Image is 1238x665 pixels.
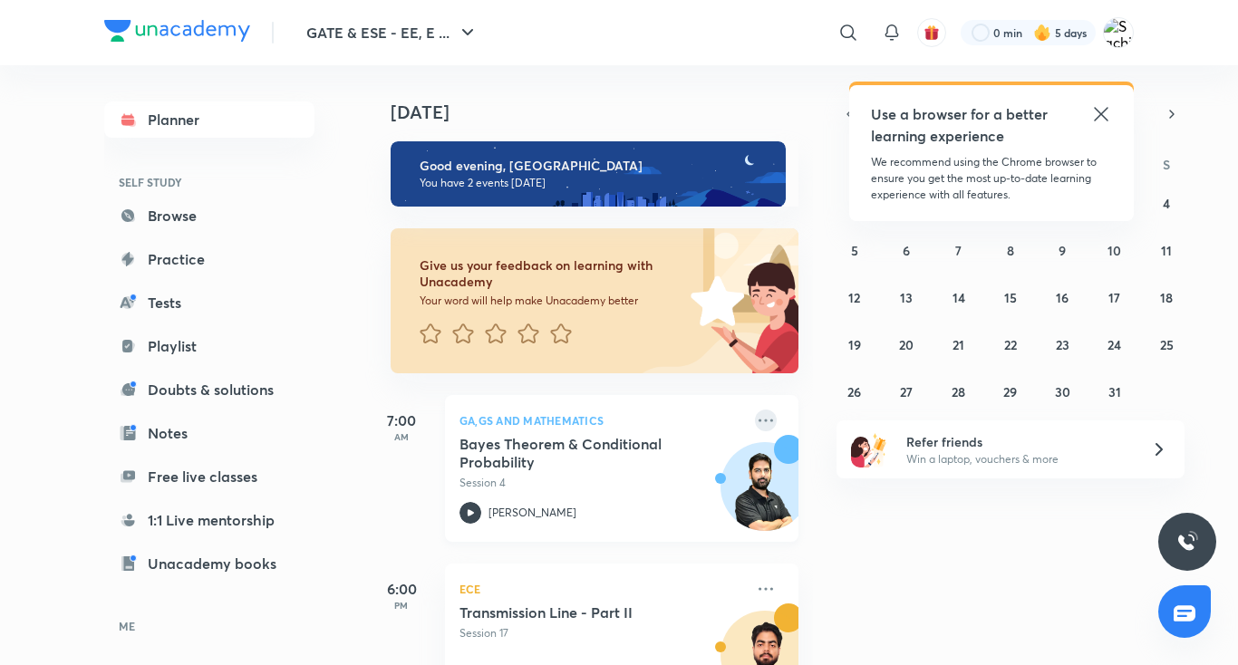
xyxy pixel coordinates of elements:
[955,242,962,259] abbr: October 7, 2025
[420,257,684,290] h6: Give us your feedback on learning with Unacademy
[104,458,314,495] a: Free live classes
[899,336,914,353] abbr: October 20, 2025
[996,283,1025,312] button: October 15, 2025
[104,20,250,42] img: Company Logo
[420,294,684,308] p: Your word will help make Unacademy better
[1033,24,1051,42] img: streak
[892,330,921,359] button: October 20, 2025
[953,289,965,306] abbr: October 14, 2025
[488,505,576,521] p: [PERSON_NAME]
[295,14,489,51] button: GATE & ESE - EE, E ...
[917,18,946,47] button: avatar
[1056,336,1069,353] abbr: October 23, 2025
[900,383,913,400] abbr: October 27, 2025
[1100,236,1129,265] button: October 10, 2025
[104,198,314,234] a: Browse
[1007,242,1014,259] abbr: October 8, 2025
[840,330,869,359] button: October 19, 2025
[104,284,314,321] a: Tests
[996,377,1025,406] button: October 29, 2025
[1056,289,1069,306] abbr: October 16, 2025
[871,154,1112,203] p: We recommend using the Chrome browser to ensure you get the most up-to-date learning experience w...
[365,600,438,611] p: PM
[996,330,1025,359] button: October 22, 2025
[365,431,438,442] p: AM
[944,236,973,265] button: October 7, 2025
[420,158,769,174] h6: Good evening, [GEOGRAPHIC_DATA]
[104,101,314,138] a: Planner
[721,452,808,539] img: Avatar
[104,502,314,538] a: 1:1 Live mentorship
[840,283,869,312] button: October 12, 2025
[391,141,786,207] img: evening
[1176,531,1198,553] img: ttu
[953,336,964,353] abbr: October 21, 2025
[1048,236,1077,265] button: October 9, 2025
[459,603,685,622] h5: Transmission Line - Part II
[1048,377,1077,406] button: October 30, 2025
[391,101,817,123] h4: [DATE]
[840,377,869,406] button: October 26, 2025
[848,336,861,353] abbr: October 19, 2025
[1160,336,1174,353] abbr: October 25, 2025
[924,24,940,41] img: avatar
[1100,330,1129,359] button: October 24, 2025
[1100,377,1129,406] button: October 31, 2025
[104,167,314,198] h6: SELF STUDY
[1107,336,1121,353] abbr: October 24, 2025
[1059,242,1066,259] abbr: October 9, 2025
[1152,188,1181,217] button: October 4, 2025
[1100,283,1129,312] button: October 17, 2025
[459,475,744,491] p: Session 4
[900,289,913,306] abbr: October 13, 2025
[365,578,438,600] h5: 6:00
[1163,156,1170,173] abbr: Saturday
[840,236,869,265] button: October 5, 2025
[1048,283,1077,312] button: October 16, 2025
[1108,289,1120,306] abbr: October 17, 2025
[1003,383,1017,400] abbr: October 29, 2025
[1048,330,1077,359] button: October 23, 2025
[420,176,769,190] p: You have 2 events [DATE]
[851,242,858,259] abbr: October 5, 2025
[104,371,314,408] a: Doubts & solutions
[848,289,860,306] abbr: October 12, 2025
[1160,289,1173,306] abbr: October 18, 2025
[1103,17,1134,48] img: Sachin Sonkar
[1107,242,1121,259] abbr: October 10, 2025
[1108,383,1121,400] abbr: October 31, 2025
[104,415,314,451] a: Notes
[1163,195,1170,212] abbr: October 4, 2025
[851,431,887,467] img: referral
[459,578,744,600] p: ECE
[1004,336,1017,353] abbr: October 22, 2025
[892,283,921,312] button: October 13, 2025
[906,432,1129,451] h6: Refer friends
[892,377,921,406] button: October 27, 2025
[104,611,314,641] h6: ME
[1152,283,1181,312] button: October 18, 2025
[944,283,973,312] button: October 14, 2025
[459,625,744,641] p: Session 17
[104,20,250,46] a: Company Logo
[365,410,438,431] h5: 7:00
[104,328,314,364] a: Playlist
[459,410,744,431] p: GA,GS and Mathematics
[1055,383,1070,400] abbr: October 30, 2025
[944,377,973,406] button: October 28, 2025
[892,236,921,265] button: October 6, 2025
[1152,330,1181,359] button: October 25, 2025
[871,103,1051,147] h5: Use a browser for a better learning experience
[1152,236,1181,265] button: October 11, 2025
[996,236,1025,265] button: October 8, 2025
[944,330,973,359] button: October 21, 2025
[1161,242,1172,259] abbr: October 11, 2025
[952,383,965,400] abbr: October 28, 2025
[1004,289,1017,306] abbr: October 15, 2025
[104,545,314,582] a: Unacademy books
[903,242,910,259] abbr: October 6, 2025
[629,228,798,373] img: feedback_image
[906,451,1129,467] p: Win a laptop, vouchers & more
[847,383,861,400] abbr: October 26, 2025
[104,241,314,277] a: Practice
